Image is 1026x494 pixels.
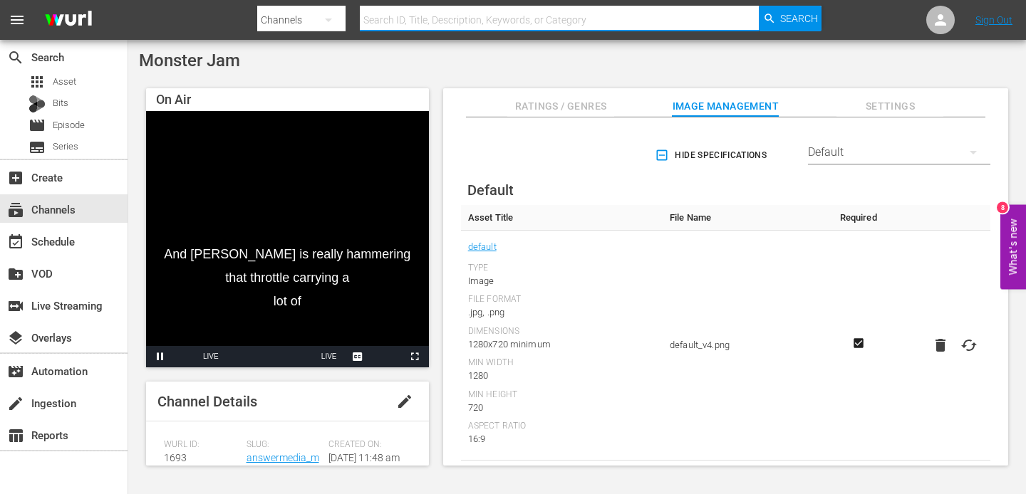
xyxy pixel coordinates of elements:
span: menu [9,11,26,28]
div: .jpg, .png [468,305,655,320]
div: Image [468,274,655,288]
span: Search [7,49,24,66]
img: ans4CAIJ8jUAAAAAAAAAAAAAAAAAAAAAAAAgQb4GAAAAAAAAAAAAAAAAAAAAAAAAJMjXAAAAAAAAAAAAAAAAAAAAAAAAgAT5G... [34,4,103,37]
button: Captions [343,346,372,367]
button: Hide Specifications [652,135,772,175]
td: default_v4.png [663,231,833,461]
span: 1693 [164,452,187,463]
span: On Air [156,92,191,107]
span: Episode [28,117,46,134]
button: Seek to live, currently playing live [315,346,343,367]
div: 1280x720 minimum [468,337,655,352]
span: Asset [53,75,76,89]
button: Pause [146,346,175,367]
button: Search [759,6,822,31]
div: File Format [468,294,655,305]
div: 720 [468,401,655,415]
span: Create [7,169,24,186]
span: Default [467,182,514,199]
a: default [468,238,497,256]
span: Ingestion [7,395,24,412]
th: Required [833,205,884,231]
button: edit [388,384,422,419]
button: Open Feedback Widget [1000,205,1026,290]
th: Asset Title [461,205,663,231]
span: Reports [7,427,24,444]
div: Video Player [146,111,429,367]
span: Live Streaming [7,298,24,315]
div: Bits [28,95,46,112]
span: Channel Details [157,393,257,410]
span: Created On: [328,439,404,451]
span: Channels [7,201,24,219]
div: Type [468,263,655,274]
span: Asset [28,73,46,90]
div: Min Height [468,389,655,401]
div: Default [808,132,990,172]
div: 16:9 [468,432,655,446]
div: Dimensions [468,326,655,337]
span: VOD [7,266,24,283]
span: Automation [7,363,24,380]
span: Bits [53,96,68,110]
span: edit [396,393,413,410]
span: Settings [836,98,943,115]
a: answermedia_monsterjam_1 [247,452,319,478]
div: Aspect Ratio [468,421,655,432]
span: Image Management [672,98,779,115]
span: Slug: [247,439,322,451]
span: Wurl ID: [164,439,239,451]
span: Series [28,139,46,156]
div: 8 [997,202,1008,214]
div: LIVE [203,346,219,367]
span: Ratings / Genres [507,98,614,115]
span: Search [780,6,818,31]
span: Series [53,140,78,154]
th: File Name [663,205,833,231]
span: Episode [53,118,85,132]
button: Fullscreen [400,346,429,367]
div: Min Width [468,357,655,369]
div: 1280 [468,369,655,383]
button: Picture-in-Picture [372,346,400,367]
svg: Required [850,337,867,350]
span: Hide Specifications [658,148,767,163]
a: Sign Out [975,14,1012,26]
span: Overlays [7,330,24,347]
span: [DATE] 11:48 am ([DATE]) [328,452,400,478]
span: LIVE [321,352,337,360]
span: Monster Jam [139,51,240,70]
span: Schedule [7,233,24,251]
